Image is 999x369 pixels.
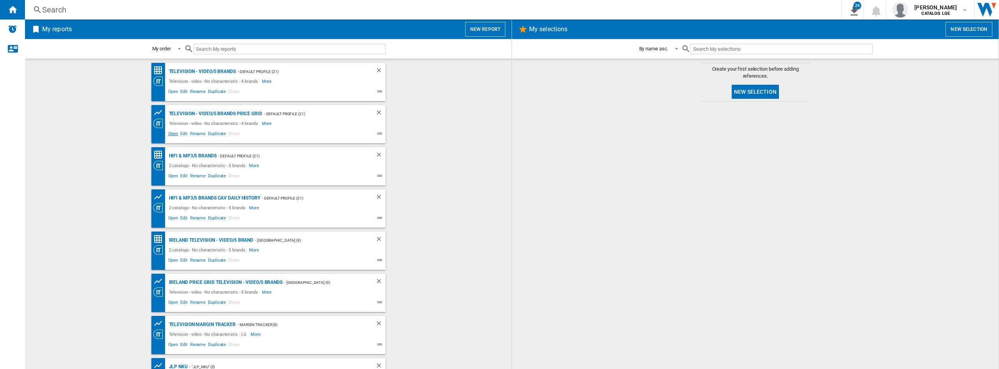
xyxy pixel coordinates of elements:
div: Category View [153,203,167,212]
span: Edit [179,172,189,182]
div: Delete [375,109,386,119]
div: Delete [375,151,386,161]
button: New selection [946,22,992,37]
span: Rename [189,130,207,139]
div: Hifi & mp3/5 brands [167,151,217,161]
button: New selection [732,85,779,99]
span: More [249,245,260,255]
div: Television - video - No characteristic - LG [167,330,251,339]
span: Edit [179,88,189,97]
span: Rename [189,214,207,224]
div: Product prices grid [153,276,167,286]
div: Television - video/5 brands [167,67,236,77]
span: Duplicate [207,88,227,97]
span: Duplicate [207,299,227,308]
span: Rename [189,299,207,308]
div: Price Matrix [153,66,167,75]
div: Television - video - No characteristic - 4 brands [167,119,262,128]
input: Search My selections [691,44,872,54]
span: Duplicate [207,214,227,224]
div: Delete [375,67,386,77]
div: Price Matrix [153,234,167,244]
div: - Default profile (21) [236,67,360,77]
span: Create your first selection before adding references. [701,66,810,80]
div: Television margin tracker [167,320,236,330]
div: My order [152,46,171,52]
span: More [262,77,273,86]
span: Rename [189,341,207,350]
span: Rename [189,88,207,97]
span: Share [227,88,241,97]
div: Television - video - No characteristic - 4 brands [167,77,262,86]
span: Open [167,341,180,350]
div: Hifi & mp3/5 brands CAV Daily History [167,193,260,203]
div: - Default profile (21) [217,151,360,161]
div: Search [42,4,821,15]
div: Category View [153,119,167,128]
div: Delete [375,235,386,245]
span: Open [167,130,180,139]
div: IRELAND Television - video/5 brand [167,235,254,245]
div: Category View [153,287,167,297]
div: IRELAND Price grid Television - video/5 brands [167,278,283,287]
span: Duplicate [207,257,227,266]
span: Open [167,172,180,182]
button: New report [465,22,505,37]
div: - Default profile (21) [262,109,360,119]
b: CATALOG LGE [921,11,950,16]
span: More [262,287,273,297]
div: By name asc. [639,46,668,52]
div: Delete [375,193,386,203]
span: Edit [179,130,189,139]
span: Open [167,214,180,224]
span: Edit [179,214,189,224]
div: 2 catalogs - No characteristic - 5 brands [167,245,249,255]
span: More [249,203,260,212]
span: Edit [179,299,189,308]
div: Product prices grid [153,192,167,202]
div: Category View [153,77,167,86]
span: Open [167,88,180,97]
span: Rename [189,257,207,266]
div: Delete [375,320,386,330]
img: profile.jpg [892,2,908,18]
span: Share [227,130,241,139]
div: Product prices grid [153,108,167,118]
span: Share [227,341,241,350]
span: Open [167,257,180,266]
span: Open [167,299,180,308]
div: - [GEOGRAPHIC_DATA] (9) [253,235,359,245]
div: Category View [153,245,167,255]
span: Rename [189,172,207,182]
div: Category View [153,161,167,170]
span: More [262,119,273,128]
div: Television - video/5 brands price grid [167,109,262,119]
div: Price Matrix [153,150,167,160]
div: Product prices grid [153,319,167,328]
div: Delete [375,278,386,287]
div: 2 catalogs - No characteristic - 5 brands [167,203,249,212]
h2: My selections [528,22,569,37]
span: Edit [179,341,189,350]
span: Duplicate [207,172,227,182]
div: Category View [153,330,167,339]
span: [PERSON_NAME] [914,4,957,11]
span: Share [227,257,241,266]
span: Duplicate [207,130,227,139]
div: - margin tracker (8) [236,320,359,330]
img: alerts-logo.svg [8,24,17,34]
input: Search My reports [194,44,386,54]
span: More [249,161,260,170]
div: - [GEOGRAPHIC_DATA] (9) [283,278,360,287]
div: 2 catalogs - No characteristic - 5 brands [167,161,249,170]
div: - Default profile (21) [260,193,360,203]
span: Share [227,214,241,224]
div: 24 [853,2,861,9]
span: Duplicate [207,341,227,350]
span: Edit [179,257,189,266]
div: Television - video - No characteristic - 5 brands [167,287,262,297]
h2: My reports [41,22,73,37]
span: More [251,330,262,339]
span: Share [227,172,241,182]
span: Share [227,299,241,308]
